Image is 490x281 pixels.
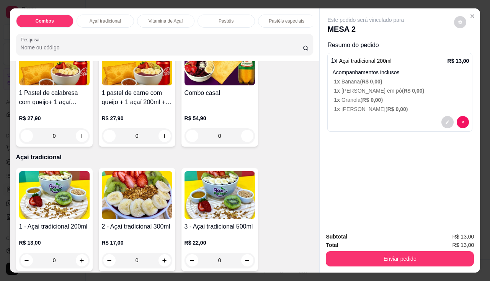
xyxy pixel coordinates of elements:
span: R$ 0,00 ) [362,78,382,85]
img: product-image [19,171,90,219]
p: MESA 2 [327,24,404,34]
h4: 1 pastel de carne com queijo + 1 açaí 200ml + 1 refri lata 220ml [102,88,172,107]
h4: 2 - Açai tradicional 300ml [102,222,172,231]
p: R$ 13,00 [448,57,469,65]
button: decrease-product-quantity [441,116,454,128]
p: R$ 17,00 [102,239,172,247]
span: Açai tradicional 200ml [339,58,392,64]
span: R$ 0,00 ) [362,97,383,103]
span: 1 x [334,88,341,94]
p: Açaí tradicional [90,18,121,24]
button: decrease-product-quantity [454,16,466,28]
p: R$ 13,00 [19,239,90,247]
h4: 1 Pastel de calabresa com queijo+ 1 açaí 200ml+ 1 refri lata 220ml [19,88,90,107]
span: R$ 0,00 ) [403,88,424,94]
h4: 1 - Açai tradicional 200ml [19,222,90,231]
p: R$ 54,90 [185,114,255,122]
p: [PERSON_NAME] em pó ( [334,87,469,95]
img: product-image [102,171,172,219]
h4: Combo casal [185,88,255,98]
button: Close [466,10,479,22]
img: product-image [102,38,172,85]
p: Combos [36,18,54,24]
input: Pesquisa [21,44,303,51]
p: Pastéis [219,18,234,24]
span: R$ 0,00 ) [387,106,408,112]
span: 1 x [334,78,341,85]
p: R$ 27,90 [19,114,90,122]
strong: Subtotal [326,234,347,240]
p: Este pedido será vinculado para [327,16,404,24]
p: Resumo do pedido [327,41,472,50]
button: Enviar pedido [326,251,474,266]
h4: 3 - Açai tradicional 500ml [185,222,255,231]
label: Pesquisa [21,36,42,43]
p: Açaí tradicional [16,153,314,162]
p: Vitamina de Açaí [149,18,183,24]
span: 1 x [334,97,341,103]
strong: Total [326,242,338,248]
span: 1 x [334,106,341,112]
p: [PERSON_NAME] ( [334,105,469,113]
p: Pastéis especiais [269,18,304,24]
span: R$ 13,00 [452,241,474,249]
img: product-image [185,38,255,85]
span: R$ 13,00 [452,232,474,241]
img: product-image [185,171,255,219]
p: Granola ( [334,96,469,104]
p: R$ 22,00 [185,239,255,247]
p: R$ 27,90 [102,114,172,122]
img: product-image [19,38,90,85]
p: Banana ( [334,78,469,85]
p: 1 x [331,56,391,65]
p: Acompanhamentos inclusos [332,69,469,76]
button: decrease-product-quantity [457,116,469,128]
